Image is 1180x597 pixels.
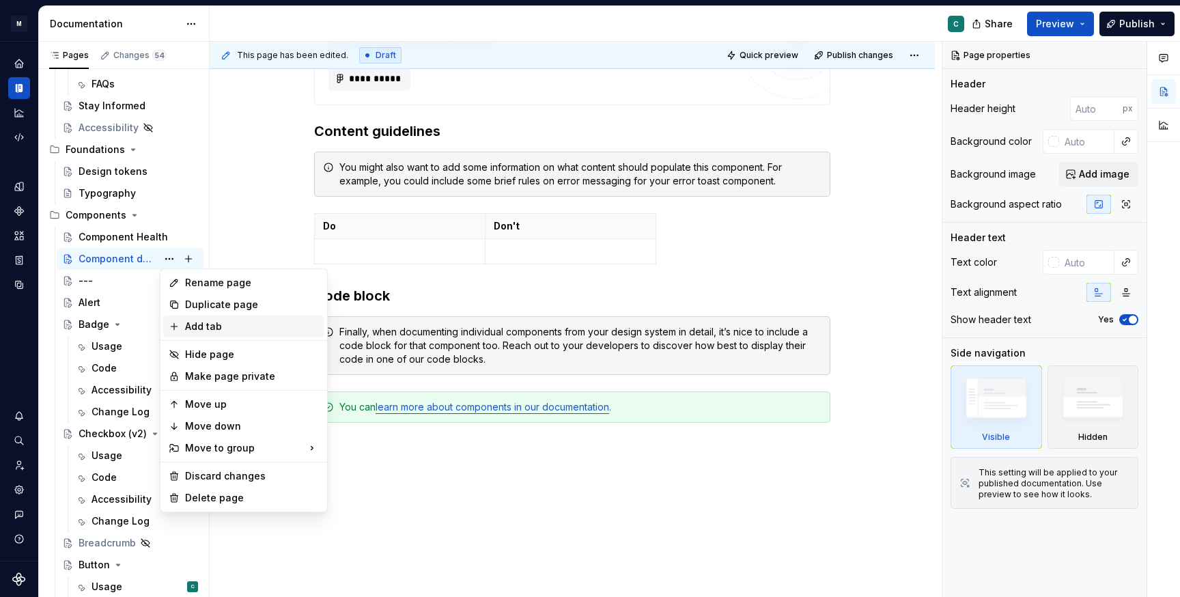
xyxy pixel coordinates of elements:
div: Discard changes [185,469,319,483]
div: Add tab [185,320,319,333]
div: Hide page [185,348,319,361]
div: Move to group [163,437,324,459]
div: Make page private [185,370,319,383]
div: Move down [185,419,319,433]
div: Duplicate page [185,298,319,311]
div: Move up [185,398,319,411]
div: Delete page [185,491,319,505]
div: Rename page [185,276,319,290]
